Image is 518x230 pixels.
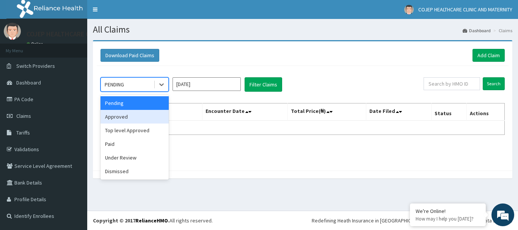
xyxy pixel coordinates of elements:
input: Search [483,77,505,90]
span: Tariffs [16,129,30,136]
th: Total Price(₦) [287,103,366,121]
th: Date Filed [366,103,432,121]
th: Encounter Date [202,103,287,121]
p: COJEP HEALTHCARE CLINIC AND MATERNITY [27,31,154,38]
div: Paid [100,137,169,151]
div: Approved [100,110,169,124]
a: Add Claim [472,49,505,62]
div: Top level Approved [100,124,169,137]
div: We're Online! [416,208,480,214]
footer: All rights reserved. [87,211,518,230]
div: Redefining Heath Insurance in [GEOGRAPHIC_DATA] using Telemedicine and Data Science! [312,217,512,224]
th: Status [432,103,467,121]
img: User Image [404,5,414,14]
a: Online [27,41,45,47]
input: Select Month and Year [173,77,241,91]
div: PENDING [105,81,124,88]
img: User Image [4,23,21,40]
h1: All Claims [93,25,512,34]
th: Actions [466,103,504,121]
div: Pending [100,96,169,110]
span: Claims [16,113,31,119]
div: Under Review [100,151,169,164]
a: RelianceHMO [135,217,168,224]
strong: Copyright © 2017 . [93,217,170,224]
a: Dashboard [463,27,491,34]
p: How may I help you today? [416,216,480,222]
button: Download Paid Claims [100,49,159,62]
button: Filter Claims [245,77,282,92]
span: COJEP HEALTHCARE CLINIC AND MATERNITY [418,6,512,13]
span: Switch Providers [16,63,55,69]
span: Dashboard [16,79,41,86]
input: Search by HMO ID [424,77,480,90]
li: Claims [491,27,512,34]
div: Dismissed [100,164,169,178]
